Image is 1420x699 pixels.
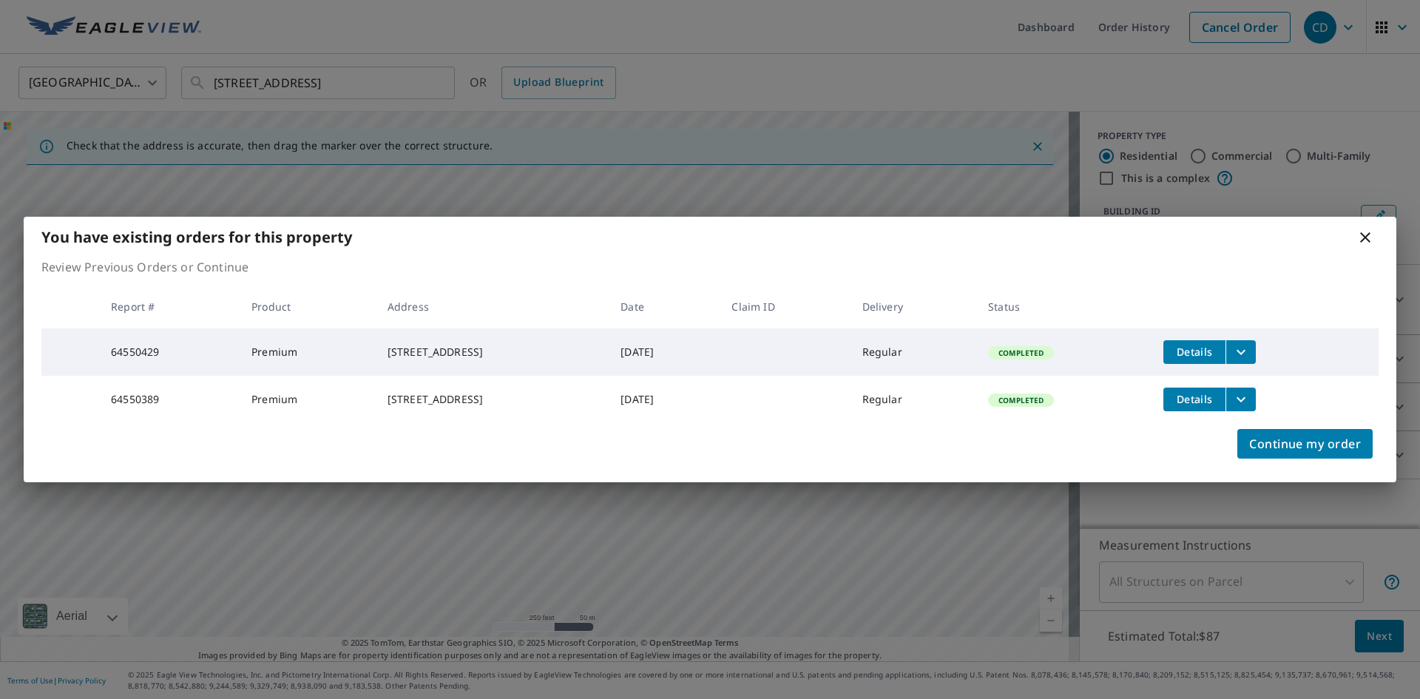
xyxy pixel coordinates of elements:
td: 64550389 [99,376,240,423]
td: Premium [240,328,376,376]
td: [DATE] [609,376,720,423]
button: detailsBtn-64550429 [1163,340,1225,364]
span: Details [1172,345,1217,359]
span: Details [1172,392,1217,406]
td: Premium [240,376,376,423]
th: Address [376,285,609,328]
div: [STREET_ADDRESS] [388,345,597,359]
button: filesDropdownBtn-64550429 [1225,340,1256,364]
th: Claim ID [720,285,850,328]
span: Completed [990,395,1052,405]
th: Report # [99,285,240,328]
button: Continue my order [1237,429,1373,459]
div: [STREET_ADDRESS] [388,392,597,407]
td: Regular [851,376,976,423]
th: Status [976,285,1152,328]
th: Product [240,285,376,328]
td: [DATE] [609,328,720,376]
td: 64550429 [99,328,240,376]
th: Date [609,285,720,328]
span: Continue my order [1249,433,1361,454]
p: Review Previous Orders or Continue [41,258,1379,276]
button: filesDropdownBtn-64550389 [1225,388,1256,411]
th: Delivery [851,285,976,328]
span: Completed [990,348,1052,358]
button: detailsBtn-64550389 [1163,388,1225,411]
td: Regular [851,328,976,376]
b: You have existing orders for this property [41,227,352,247]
